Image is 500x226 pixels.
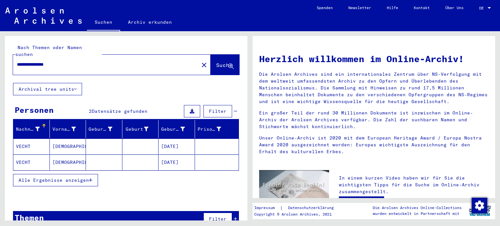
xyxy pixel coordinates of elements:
[259,52,489,66] h1: Herzlich willkommen im Online-Archiv!
[198,58,211,71] button: Clear
[13,139,50,154] mat-cell: VECHT
[161,126,185,133] div: Geburtsdatum
[373,211,462,217] p: wurden entwickelt in Partnerschaft mit
[211,55,239,75] button: Suche
[468,203,492,219] img: yv_logo.png
[195,120,239,138] mat-header-cell: Prisoner #
[19,177,89,183] span: Alle Ergebnisse anzeigen
[122,120,159,138] mat-header-cell: Geburt‏
[50,120,86,138] mat-header-cell: Vorname
[161,124,195,134] div: Geburtsdatum
[259,110,489,130] p: Ein großer Teil der rund 30 Millionen Dokumente ist inzwischen im Online-Archiv der Arolsen Archi...
[89,126,112,133] div: Geburtsname
[259,135,489,155] p: Unser Online-Archiv ist 2020 mit dem European Heritage Award / Europa Nostra Award 2020 ausgezeic...
[159,139,195,154] mat-cell: [DATE]
[471,197,487,213] div: Zustimmung ändern
[254,211,341,217] p: Copyright © Arolsen Archives, 2021
[92,108,147,114] span: Datensätze gefunden
[216,62,232,68] span: Suche
[120,14,180,30] a: Archiv erkunden
[159,154,195,170] mat-cell: [DATE]
[254,205,341,211] div: |
[373,205,462,211] p: Die Arolsen Archives Online-Collections
[254,205,280,211] a: Impressum
[89,108,92,114] span: 2
[16,124,49,134] div: Nachname
[13,154,50,170] mat-cell: VECHT
[283,205,341,211] a: Datenschutzerklärung
[86,120,122,138] mat-header-cell: Geburtsname
[5,7,82,24] img: Arolsen_neg.svg
[15,45,82,57] mat-label: Nach Themen oder Namen suchen
[472,198,487,213] img: Zustimmung ändern
[259,71,489,105] p: Die Arolsen Archives sind ein internationales Zentrum über NS-Verfolgung mit dem weltweit umfasse...
[15,104,54,116] div: Personen
[198,126,221,133] div: Prisoner #
[52,126,76,133] div: Vorname
[203,213,232,225] button: Filter
[198,124,231,134] div: Prisoner #
[87,14,120,31] a: Suchen
[200,61,208,69] mat-icon: close
[259,170,329,208] img: video.jpg
[15,212,44,223] div: Themen
[16,126,40,133] div: Nachname
[159,120,195,138] mat-header-cell: Geburtsdatum
[339,175,489,195] p: In einem kurzen Video haben wir für Sie die wichtigsten Tipps für die Suche im Online-Archiv zusa...
[89,124,122,134] div: Geburtsname
[125,126,149,133] div: Geburt‏
[339,196,384,209] a: Video ansehen
[125,124,159,134] div: Geburt‏
[479,6,486,10] span: DE
[13,83,82,95] button: Archival tree units
[203,105,232,117] button: Filter
[13,174,98,186] button: Alle Ergebnisse anzeigen
[13,120,50,138] mat-header-cell: Nachname
[209,216,227,222] span: Filter
[50,154,86,170] mat-cell: [DEMOGRAPHIC_DATA]
[50,139,86,154] mat-cell: [DEMOGRAPHIC_DATA]
[52,124,86,134] div: Vorname
[209,108,227,114] span: Filter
